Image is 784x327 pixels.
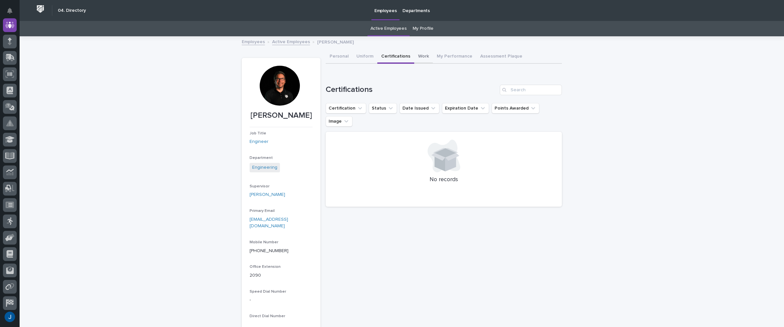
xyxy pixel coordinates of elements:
a: [PERSON_NAME] [250,191,285,198]
span: Primary Email [250,209,275,213]
span: Direct Dial Number [250,314,285,318]
button: Personal [326,50,352,64]
button: Notifications [3,4,17,18]
button: users-avatar [3,310,17,324]
img: Workspace Logo [34,3,46,15]
button: Status [369,103,397,113]
p: [PERSON_NAME] [317,38,354,45]
button: Work [414,50,433,64]
a: Active Employees [370,21,407,36]
h2: 04. Directory [58,8,86,13]
span: Speed Dial Number [250,290,286,294]
a: My Profile [413,21,433,36]
button: Image [326,116,352,127]
a: Employees [242,38,265,45]
button: Certifications [377,50,414,64]
button: Date Issued [400,103,439,113]
a: Active Employees [272,38,310,45]
button: Assessment Plaque [476,50,526,64]
span: Department [250,156,273,160]
p: 2090 [250,272,313,279]
div: Notifications [8,8,17,18]
a: [EMAIL_ADDRESS][DOMAIN_NAME] [250,217,288,229]
h1: Certifications [326,85,497,95]
span: Office Extension [250,265,281,269]
button: Certification [326,103,366,113]
button: Points Awarded [492,103,539,113]
span: Job Title [250,131,266,135]
input: Search [500,85,562,95]
p: No records [334,176,554,183]
button: Uniform [352,50,377,64]
span: Mobile Number [250,240,278,244]
a: Engineering [252,164,277,171]
button: My Performance [433,50,476,64]
a: Engineer [250,138,269,145]
button: Expiration Date [442,103,489,113]
a: [PHONE_NUMBER] [250,249,288,253]
p: [PERSON_NAME] [250,111,313,120]
p: - [250,297,313,303]
span: Supervisor [250,184,269,188]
